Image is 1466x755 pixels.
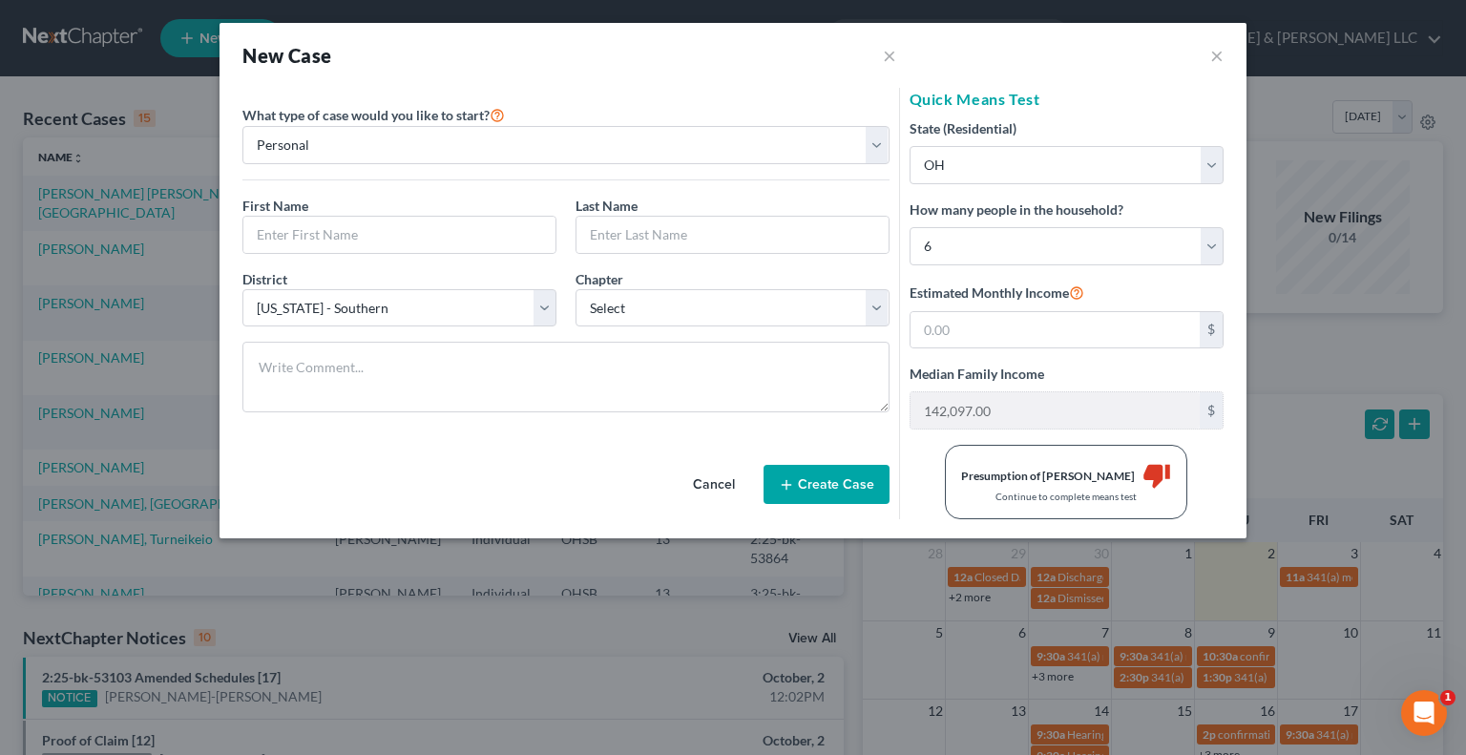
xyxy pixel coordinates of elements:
span: Last Name [576,198,638,214]
i: thumb_down [1142,461,1171,490]
input: 0.00 [911,392,1200,429]
span: Chapter [576,271,623,287]
div: Presumption of [PERSON_NAME] [961,468,1135,484]
span: State (Residential) [910,120,1016,136]
label: How many people in the household? [910,199,1123,220]
button: × [1210,44,1224,67]
input: Enter Last Name [576,217,889,253]
label: What type of case would you like to start? [242,103,505,126]
button: Cancel [672,466,756,504]
div: Continue to complete means test [961,490,1171,503]
input: 0.00 [911,312,1200,348]
h5: Quick Means Test [910,88,1224,111]
strong: New Case [242,44,331,67]
div: $ [1200,392,1223,429]
iframe: Intercom live chat [1401,690,1447,736]
div: $ [1200,312,1223,348]
span: First Name [242,198,308,214]
span: District [242,271,287,287]
label: Estimated Monthly Income [910,281,1084,304]
span: 1 [1440,690,1456,705]
input: Enter First Name [243,217,555,253]
button: Create Case [764,465,890,505]
label: Median Family Income [910,364,1044,384]
button: × [883,42,896,69]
